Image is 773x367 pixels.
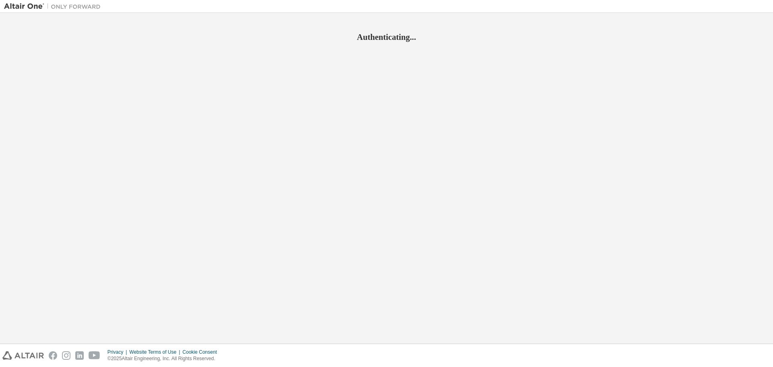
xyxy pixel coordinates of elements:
img: linkedin.svg [75,351,84,360]
div: Website Terms of Use [129,349,182,355]
img: Altair One [4,2,105,10]
p: © 2025 Altair Engineering, Inc. All Rights Reserved. [107,355,222,362]
div: Privacy [107,349,129,355]
img: youtube.svg [89,351,100,360]
img: instagram.svg [62,351,70,360]
img: altair_logo.svg [2,351,44,360]
img: facebook.svg [49,351,57,360]
h2: Authenticating... [4,32,769,42]
div: Cookie Consent [182,349,221,355]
